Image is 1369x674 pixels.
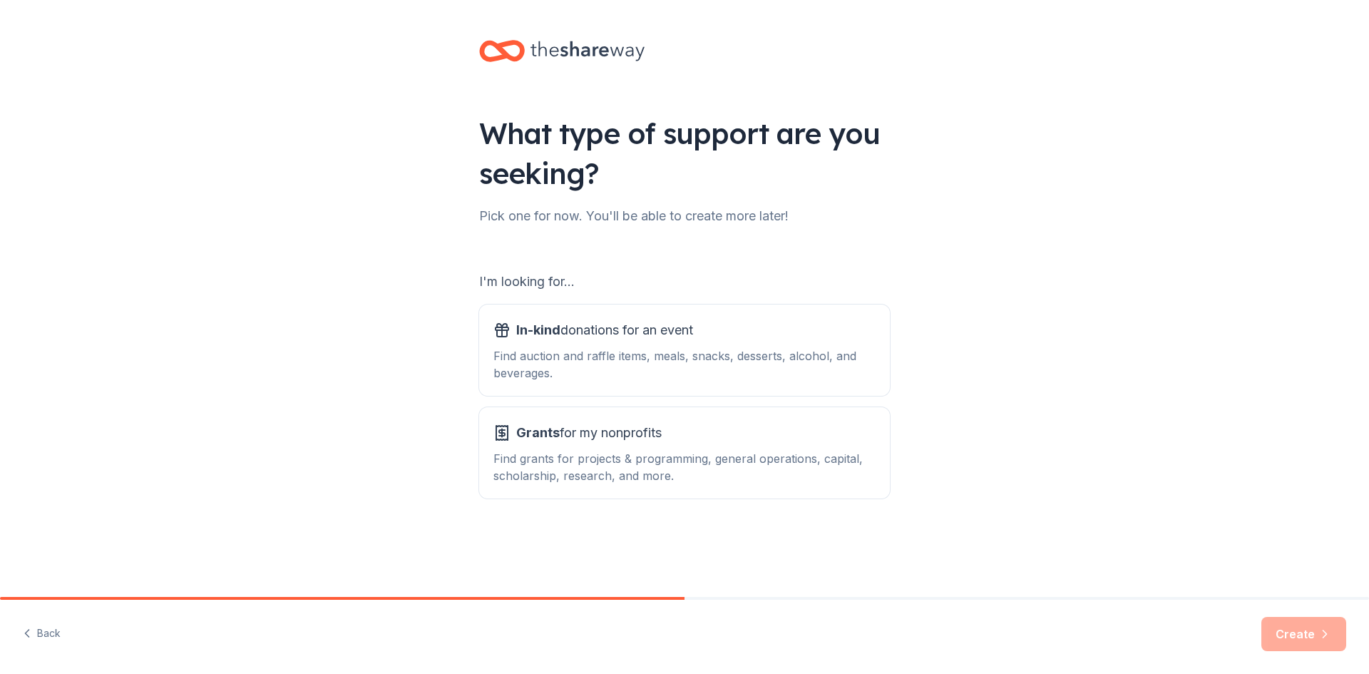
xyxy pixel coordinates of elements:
span: for my nonprofits [516,422,662,444]
div: Pick one for now. You'll be able to create more later! [479,205,890,228]
button: In-kinddonations for an eventFind auction and raffle items, meals, snacks, desserts, alcohol, and... [479,305,890,396]
span: In-kind [516,322,560,337]
div: I'm looking for... [479,270,890,293]
div: What type of support are you seeking? [479,113,890,193]
div: Find auction and raffle items, meals, snacks, desserts, alcohol, and beverages. [493,347,876,382]
button: Back [23,619,61,649]
span: donations for an event [516,319,693,342]
div: Find grants for projects & programming, general operations, capital, scholarship, research, and m... [493,450,876,484]
button: Grantsfor my nonprofitsFind grants for projects & programming, general operations, capital, schol... [479,407,890,499]
span: Grants [516,425,560,440]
